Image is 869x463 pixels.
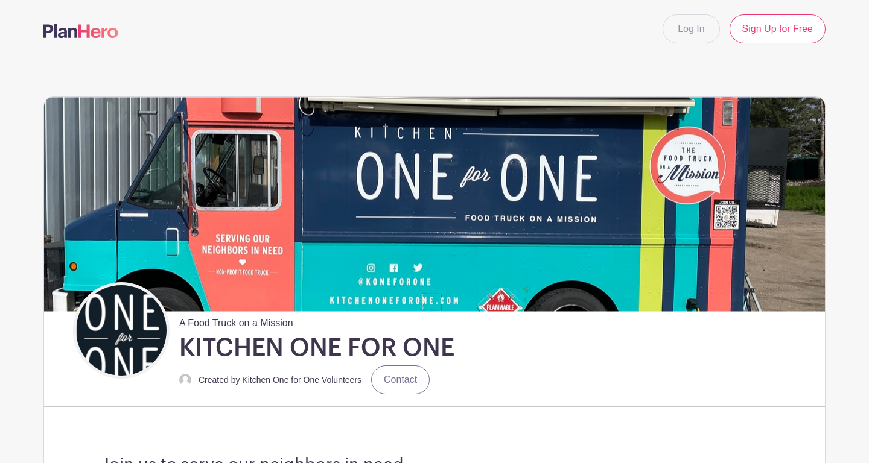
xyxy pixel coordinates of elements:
a: Sign Up for Free [730,14,826,43]
a: Contact [371,365,430,394]
img: Black%20Verticle%20KO4O%202.png [76,285,167,376]
img: IMG_9124.jpeg [44,97,825,311]
small: Created by Kitchen One for One Volunteers [199,375,361,385]
h1: KITCHEN ONE FOR ONE [179,333,454,363]
span: A Food Truck on a Mission [179,311,293,330]
a: Log In [663,14,719,43]
img: logo-507f7623f17ff9eddc593b1ce0a138ce2505c220e1c5a4e2b4648c50719b7d32.svg [43,24,118,38]
img: default-ce2991bfa6775e67f084385cd625a349d9dcbb7a52a09fb2fda1e96e2d18dcdb.png [179,374,191,386]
